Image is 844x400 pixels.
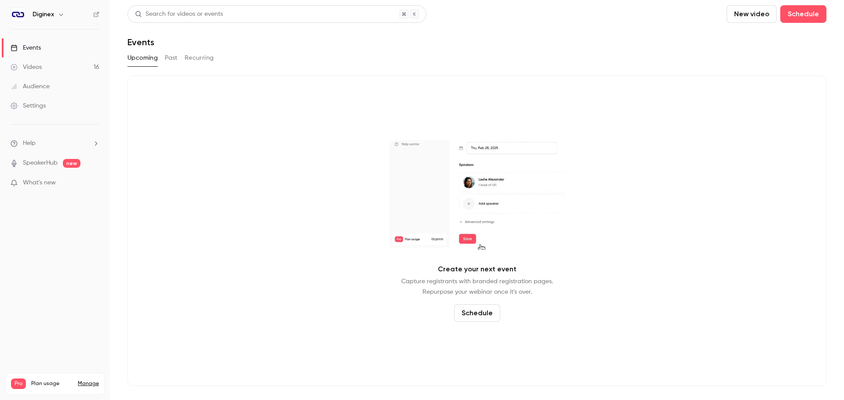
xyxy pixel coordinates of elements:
[11,82,50,91] div: Audience
[438,264,517,274] p: Create your next event
[23,159,58,168] a: SpeakerHub
[11,378,26,389] span: Pro
[11,7,25,22] img: Diginex
[127,37,154,47] h1: Events
[78,380,99,387] a: Manage
[63,159,80,168] span: new
[23,139,36,148] span: Help
[780,5,826,23] button: Schedule
[727,5,777,23] button: New video
[11,101,46,110] div: Settings
[31,380,73,387] span: Plan usage
[11,139,99,148] li: help-dropdown-opener
[165,51,178,65] button: Past
[127,51,158,65] button: Upcoming
[454,304,500,322] button: Schedule
[33,10,54,19] h6: Diginex
[135,10,223,19] div: Search for videos or events
[11,43,41,52] div: Events
[23,178,56,187] span: What's new
[401,276,553,297] p: Capture registrants with branded registration pages. Repurpose your webinar once it's over.
[185,51,214,65] button: Recurring
[11,63,42,72] div: Videos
